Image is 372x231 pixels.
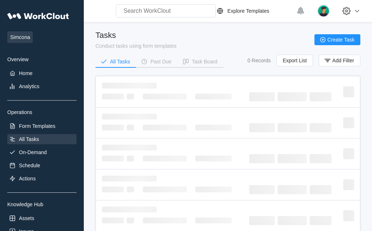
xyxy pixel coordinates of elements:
span: ‌ [310,123,332,132]
span: ‌ [102,125,124,130]
span: ‌ [310,185,332,194]
span: ‌ [249,92,275,101]
div: Task Board [192,59,218,64]
a: Analytics [7,81,77,91]
button: Create Task [314,34,360,45]
a: On-Demand [7,147,77,157]
a: Actions [7,173,77,184]
span: ‌ [143,187,187,192]
div: Operations [7,109,77,115]
span: Create Task [328,37,355,42]
span: ‌ [195,94,232,99]
span: ‌ [310,154,332,163]
div: Past Due [150,59,172,64]
div: Form Templates [19,123,55,129]
a: Schedule [7,160,77,171]
span: ‌ [143,218,187,223]
span: ‌ [127,125,134,130]
div: Overview [7,56,77,62]
span: ‌ [143,156,187,161]
button: Task Board [177,56,223,67]
input: Search WorkClout [116,4,216,17]
span: ‌ [102,83,157,89]
a: Home [7,68,77,78]
a: Form Templates [7,121,77,131]
span: ‌ [343,86,354,97]
span: ‌ [102,187,124,192]
span: ‌ [102,156,124,161]
a: All Tasks [7,134,77,144]
span: ‌ [195,125,232,130]
span: ‌ [278,216,307,225]
span: ‌ [127,187,134,192]
div: Home [19,70,32,76]
span: ‌ [127,156,134,161]
span: Add Filter [332,58,354,63]
span: Simcona [7,31,33,43]
div: Tasks [95,31,177,40]
span: ‌ [249,216,275,225]
span: ‌ [143,125,187,130]
span: ‌ [195,187,232,192]
button: Add Filter [319,55,360,66]
span: ‌ [249,185,275,194]
span: ‌ [102,114,157,120]
span: ‌ [102,145,157,150]
img: user.png [317,5,330,17]
span: ‌ [102,94,124,99]
span: ‌ [195,218,232,223]
span: ‌ [343,179,354,190]
span: ‌ [102,207,157,212]
span: ‌ [278,92,307,101]
span: ‌ [310,92,332,101]
a: Explore Templates [216,7,293,15]
span: ‌ [195,156,232,161]
span: ‌ [343,148,354,159]
button: Export List [277,55,313,66]
div: Actions [19,176,36,181]
a: Assets [7,213,77,223]
span: ‌ [127,218,134,223]
div: All Tasks [19,136,39,142]
span: ‌ [102,176,157,181]
div: Analytics [19,83,39,89]
span: ‌ [343,117,354,128]
div: Knowledge Hub [7,201,77,207]
div: Explore Templates [227,8,269,14]
span: ‌ [278,185,307,194]
button: All Tasks [95,56,136,67]
div: On-Demand [19,149,47,155]
span: ‌ [249,123,275,132]
span: Export List [283,58,307,63]
span: ‌ [249,154,275,163]
span: ‌ [310,216,332,225]
span: ‌ [127,94,134,99]
button: Past Due [136,56,177,67]
span: ‌ [278,123,307,132]
div: 0 Records [247,58,271,63]
div: Conduct tasks using form templates [95,43,177,49]
span: ‌ [278,154,307,163]
span: ‌ [143,94,187,99]
div: Schedule [19,163,40,168]
div: All Tasks [110,59,130,64]
span: ‌ [343,210,354,221]
span: ‌ [102,218,124,223]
